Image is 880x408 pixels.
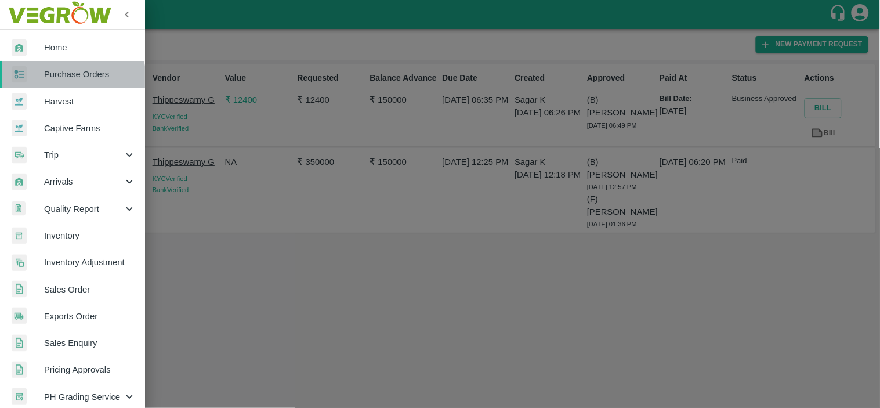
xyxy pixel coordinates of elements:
span: Sales Order [44,283,136,296]
span: Home [44,41,136,54]
img: whArrival [12,39,27,56]
img: sales [12,362,27,378]
span: Pricing Approvals [44,363,136,376]
img: whArrival [12,174,27,190]
img: sales [12,281,27,298]
img: inventory [12,254,27,271]
img: harvest [12,93,27,110]
img: qualityReport [12,201,26,216]
img: harvest [12,120,27,137]
span: Inventory [44,229,136,242]
span: Exports Order [44,310,136,323]
span: PH Grading Service [44,391,123,403]
img: delivery [12,147,27,164]
img: shipments [12,308,27,324]
span: Trip [44,149,123,161]
span: Captive Farms [44,122,136,135]
img: reciept [12,66,27,83]
img: sales [12,335,27,352]
span: Quality Report [44,203,123,215]
span: Inventory Adjustment [44,256,136,269]
img: whInventory [12,228,27,244]
span: Purchase Orders [44,68,136,81]
span: Harvest [44,95,136,108]
span: Arrivals [44,175,123,188]
img: whTracker [12,388,27,405]
span: Sales Enquiry [44,337,136,349]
